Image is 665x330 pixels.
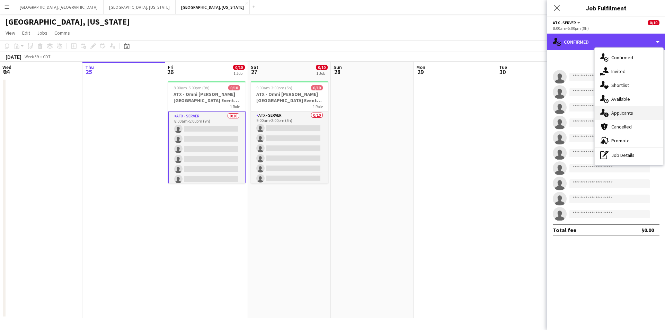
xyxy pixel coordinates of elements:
[176,0,250,14] button: [GEOGRAPHIC_DATA], [US_STATE]
[332,68,342,76] span: 28
[334,64,342,70] span: Sun
[251,112,328,225] app-card-role: ATX - Server0/109:00am-2:00pm (5h)
[611,82,629,88] span: Shortlist
[168,64,174,70] span: Fri
[168,81,246,184] app-job-card: 8:00am-5:00pm (9h)0/10ATX - Omni [PERSON_NAME][GEOGRAPHIC_DATA] Event [DATE]1 RoleATX - Server0/1...
[611,96,630,102] span: Available
[84,68,94,76] span: 25
[499,64,507,70] span: Tue
[553,20,576,25] span: ATX - Server
[595,148,663,162] div: Job Details
[6,30,15,36] span: View
[104,0,176,14] button: [GEOGRAPHIC_DATA], [US_STATE]
[251,81,328,184] app-job-card: 9:00am-2:00pm (5h)0/10ATX - Omni [PERSON_NAME][GEOGRAPHIC_DATA] Event [DATE]1 RoleATX - Server0/1...
[316,65,328,70] span: 0/10
[85,64,94,70] span: Thu
[611,124,632,130] span: Cancelled
[641,226,654,233] div: $0.00
[553,20,582,25] button: ATX - Server
[416,64,425,70] span: Mon
[611,110,633,116] span: Applicants
[251,64,258,70] span: Sat
[611,68,626,74] span: Invited
[1,68,11,76] span: 24
[233,65,245,70] span: 0/10
[230,104,240,109] span: 1 Role
[256,85,292,90] span: 9:00am-2:00pm (5h)
[250,68,258,76] span: 27
[498,68,507,76] span: 30
[174,85,210,90] span: 8:00am-5:00pm (9h)
[2,64,11,70] span: Wed
[6,53,21,60] div: [DATE]
[168,112,246,227] app-card-role: ATX - Server0/108:00am-5:00pm (9h)
[22,30,30,36] span: Edit
[553,226,576,233] div: Total fee
[6,17,130,27] h1: [GEOGRAPHIC_DATA], [US_STATE]
[3,28,18,37] a: View
[316,71,327,76] div: 1 Job
[52,28,73,37] a: Comms
[167,68,174,76] span: 26
[648,20,659,25] span: 0/10
[553,26,659,31] div: 8:00am-5:00pm (9h)
[23,54,40,59] span: Week 39
[37,30,47,36] span: Jobs
[233,71,245,76] div: 1 Job
[547,34,665,50] div: Confirmed
[228,85,240,90] span: 0/10
[168,91,246,104] h3: ATX - Omni [PERSON_NAME][GEOGRAPHIC_DATA] Event [DATE]
[251,91,328,104] h3: ATX - Omni [PERSON_NAME][GEOGRAPHIC_DATA] Event [DATE]
[43,54,51,59] div: CDT
[611,54,633,61] span: Confirmed
[547,3,665,12] h3: Job Fulfilment
[19,28,33,37] a: Edit
[14,0,104,14] button: [GEOGRAPHIC_DATA], [GEOGRAPHIC_DATA]
[54,30,70,36] span: Comms
[311,85,323,90] span: 0/10
[415,68,425,76] span: 29
[34,28,50,37] a: Jobs
[611,137,630,144] span: Promote
[313,104,323,109] span: 1 Role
